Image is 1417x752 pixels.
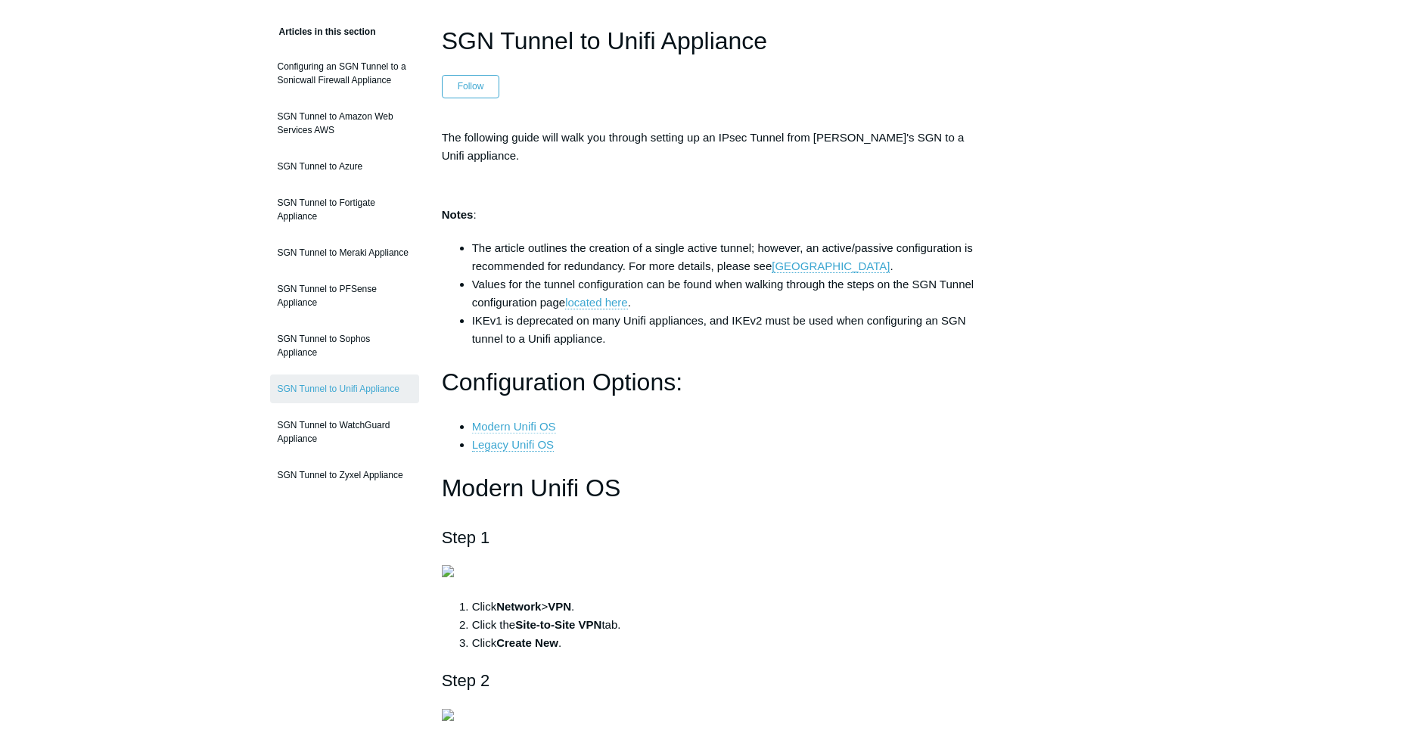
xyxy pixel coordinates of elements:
a: located here [565,296,628,309]
p: The following guide will walk you through setting up an IPsec Tunnel from [PERSON_NAME]'s SGN to ... [442,129,976,165]
strong: Site-to-Site VPN [515,618,601,631]
a: SGN Tunnel to Unifi Appliance [270,374,419,403]
a: SGN Tunnel to Fortigate Appliance [270,188,419,231]
h1: Modern Unifi OS [442,469,976,508]
a: SGN Tunnel to Meraki Appliance [270,238,419,267]
a: Modern Unifi OS [472,420,556,433]
strong: Network [496,600,541,613]
a: Legacy Unifi OS [472,438,554,452]
img: 35424763984659 [442,565,454,577]
img: 35424763989779 [442,709,454,721]
button: Follow Article [442,75,500,98]
li: Click > . [472,598,976,616]
p: : [442,206,976,224]
strong: Notes [442,208,474,221]
strong: Create New [496,636,558,649]
h1: SGN Tunnel to Unifi Appliance [442,23,976,59]
span: Articles in this section [270,26,376,37]
a: Configuring an SGN Tunnel to a Sonicwall Firewall Appliance [270,52,419,95]
h2: Step 2 [442,667,976,694]
a: SGN Tunnel to Sophos Appliance [270,325,419,367]
a: SGN Tunnel to Zyxel Appliance [270,461,419,489]
a: SGN Tunnel to Amazon Web Services AWS [270,102,419,144]
a: [GEOGRAPHIC_DATA] [772,259,890,273]
h1: Configuration Options: [442,363,976,402]
li: Click the tab. [472,616,976,634]
li: Values for the tunnel configuration can be found when walking through the steps on the SGN Tunnel... [472,275,976,312]
h2: Step 1 [442,524,976,551]
li: IKEv1 is deprecated on many Unifi appliances, and IKEv2 must be used when configuring an SGN tunn... [472,312,976,348]
a: SGN Tunnel to WatchGuard Appliance [270,411,419,453]
li: The article outlines the creation of a single active tunnel; however, an active/passive configura... [472,239,976,275]
li: Click . [472,634,976,652]
a: SGN Tunnel to Azure [270,152,419,181]
strong: VPN [548,600,571,613]
a: SGN Tunnel to PFSense Appliance [270,275,419,317]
